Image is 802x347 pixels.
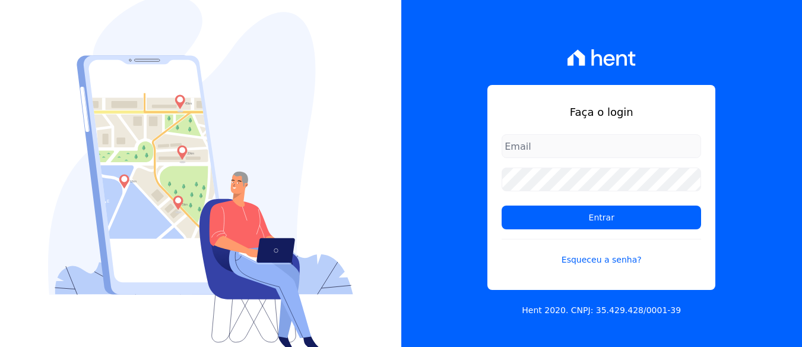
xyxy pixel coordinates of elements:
[522,304,681,317] p: Hent 2020. CNPJ: 35.429.428/0001-39
[502,239,701,266] a: Esqueceu a senha?
[502,134,701,158] input: Email
[502,104,701,120] h1: Faça o login
[502,206,701,229] input: Entrar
